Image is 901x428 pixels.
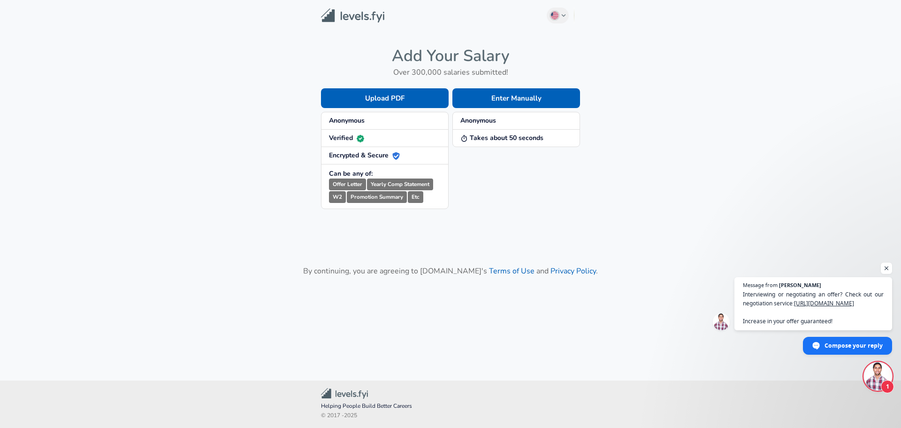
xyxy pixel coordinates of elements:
[825,337,883,354] span: Compose your reply
[743,282,778,288] span: Message from
[408,191,423,203] small: Etc
[489,266,534,276] a: Terms of Use
[551,12,558,19] img: English (US)
[460,116,496,125] strong: Anonymous
[321,388,368,399] img: Levels.fyi Community
[329,179,366,190] small: Offer Letter
[547,8,569,23] button: English (US)
[329,133,364,142] strong: Verified
[329,116,365,125] strong: Anonymous
[881,380,894,393] span: 1
[743,290,884,326] span: Interviewing or negotiating an offer? Check out our negotiation service: Increase in your offer g...
[460,133,543,142] strong: Takes about 50 seconds
[329,151,400,160] strong: Encrypted & Secure
[452,88,580,108] button: Enter Manually
[321,66,580,79] h6: Over 300,000 salaries submitted!
[864,362,892,390] div: Open chat
[367,179,433,190] small: Yearly Comp Statement
[321,8,384,23] img: Levels.fyi
[321,46,580,66] h4: Add Your Salary
[779,282,821,288] span: [PERSON_NAME]
[329,169,373,178] strong: Can be any of:
[550,266,596,276] a: Privacy Policy
[347,191,407,203] small: Promotion Summary
[321,402,580,411] span: Helping People Build Better Careers
[321,88,449,108] button: Upload PDF
[329,191,346,203] small: W2
[321,411,580,420] span: © 2017 - 2025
